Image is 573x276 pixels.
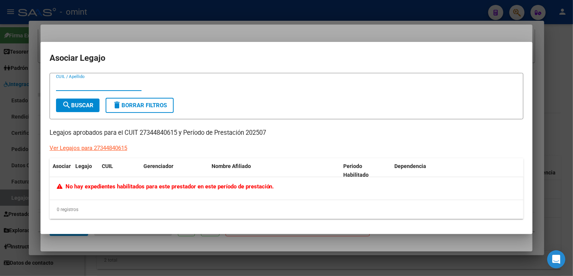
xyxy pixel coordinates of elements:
[392,158,524,183] datatable-header-cell: Dependencia
[344,163,369,178] span: Periodo Habilitado
[53,163,71,169] span: Asociar
[99,158,140,183] datatable-header-cell: CUIL
[341,158,392,183] datatable-header-cell: Periodo Habilitado
[112,102,167,109] span: Borrar Filtros
[62,102,93,109] span: Buscar
[106,98,174,113] button: Borrar Filtros
[143,163,173,169] span: Gerenciador
[112,100,121,109] mat-icon: delete
[50,128,523,138] p: Legajos aprobados para el CUIT 27344840615 y Período de Prestación 202507
[212,163,251,169] span: Nombre Afiliado
[547,250,565,268] div: Open Intercom Messenger
[50,51,523,65] h2: Asociar Legajo
[102,163,113,169] span: CUIL
[62,100,71,109] mat-icon: search
[75,163,92,169] span: Legajo
[50,158,72,183] datatable-header-cell: Asociar
[57,183,274,190] span: No hay expedientes habilitados para este prestador en este período de prestación.
[395,163,427,169] span: Dependencia
[50,144,127,153] div: Ver Legajos para 27344840615
[50,200,523,219] div: 0 registros
[209,158,341,183] datatable-header-cell: Nombre Afiliado
[72,158,99,183] datatable-header-cell: Legajo
[140,158,209,183] datatable-header-cell: Gerenciador
[56,99,100,112] button: Buscar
